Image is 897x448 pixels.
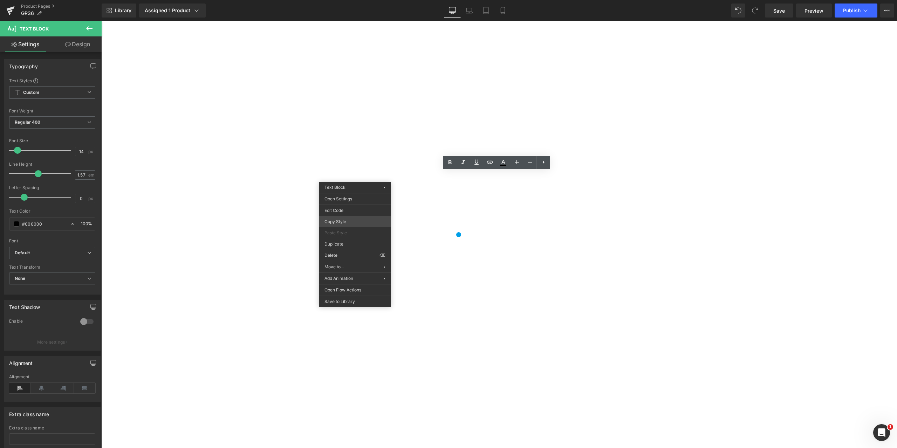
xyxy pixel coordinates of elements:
div: Line Height [9,162,95,167]
button: More settings [4,334,100,350]
a: Tablet [478,4,494,18]
button: More [880,4,894,18]
div: Font [9,239,95,243]
b: Regular 400 [15,119,41,125]
input: Color [22,220,67,228]
span: ⌫ [379,252,385,259]
a: Design [52,36,103,52]
div: Extra class name [9,407,49,417]
span: Copy Style [324,219,385,225]
span: em [88,173,94,177]
div: Assigned 1 Product [145,7,200,14]
span: Text Block [20,26,49,32]
span: Library [115,7,131,14]
a: Desktop [444,4,461,18]
div: Text Color [9,209,95,214]
a: Product Pages [21,4,102,9]
div: % [78,218,95,230]
div: Text Shadow [9,300,40,310]
a: New Library [102,4,136,18]
div: Font Weight [9,109,95,113]
span: Add Animation [324,275,383,282]
div: Alignment [9,356,33,366]
div: Enable [9,318,73,326]
button: Redo [748,4,762,18]
span: px [88,149,94,154]
span: Preview [804,7,823,14]
span: Delete [324,252,379,259]
span: Duplicate [324,241,385,247]
span: Paste Style [324,230,385,236]
span: Edit Code [324,207,385,214]
b: None [15,276,26,281]
div: Text Transform [9,265,95,270]
iframe: Intercom live chat [873,424,890,441]
div: Font Size [9,138,95,143]
div: Text Styles [9,78,95,83]
a: Laptop [461,4,478,18]
div: Alignment [9,374,95,379]
span: px [88,196,94,201]
div: Extra class name [9,426,95,430]
p: More settings [37,339,65,345]
span: Text Block [324,185,345,190]
div: Typography [9,60,38,69]
span: Save [773,7,785,14]
span: GR36 [21,11,34,16]
button: Undo [731,4,745,18]
span: 1 [888,424,893,430]
span: Move to... [324,264,383,270]
span: Open Settings [324,196,385,202]
div: Letter Spacing [9,185,95,190]
button: Publish [835,4,877,18]
span: Open Flow Actions [324,287,385,293]
a: Mobile [494,4,511,18]
i: Default [15,250,30,256]
span: Publish [843,8,861,13]
b: Custom [23,90,39,96]
a: Preview [796,4,832,18]
span: Save to Library [324,298,385,305]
